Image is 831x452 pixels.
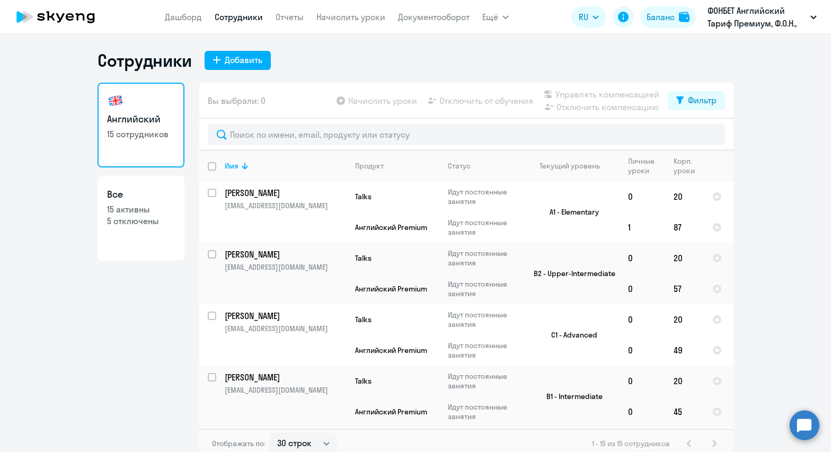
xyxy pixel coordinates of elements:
[355,253,372,263] span: Talks
[225,187,346,199] a: [PERSON_NAME]
[225,310,344,322] p: [PERSON_NAME]
[688,94,717,107] div: Фильтр
[225,310,346,322] a: [PERSON_NAME]
[355,407,427,416] span: Английский Premium
[620,243,665,273] td: 0
[355,376,372,386] span: Talks
[165,12,202,22] a: Дашборд
[355,315,372,324] span: Talks
[225,161,238,171] div: Имя
[521,304,620,366] td: C1 - Advanced
[225,262,346,272] p: [EMAIL_ADDRESS][DOMAIN_NAME]
[355,192,372,201] span: Talks
[225,161,346,171] div: Имя
[448,341,520,360] p: Идут постоянные занятия
[355,161,384,171] div: Продукт
[571,6,606,28] button: RU
[665,366,704,396] td: 20
[665,273,704,304] td: 57
[620,366,665,396] td: 0
[355,345,427,355] span: Английский Premium
[355,223,427,232] span: Английский Premium
[540,161,600,171] div: Текущий уровень
[620,181,665,212] td: 0
[215,12,263,22] a: Сотрудники
[225,54,262,66] div: Добавить
[316,12,385,22] a: Начислить уроки
[205,51,271,70] button: Добавить
[107,215,175,227] p: 5 отключены
[448,249,520,268] p: Идут постоянные занятия
[448,187,520,206] p: Идут постоянные занятия
[620,273,665,304] td: 0
[355,284,427,294] span: Английский Premium
[521,243,620,304] td: B2 - Upper-Intermediate
[674,156,703,175] div: Корп. уроки
[225,324,346,333] p: [EMAIL_ADDRESS][DOMAIN_NAME]
[107,128,175,140] p: 15 сотрудников
[225,371,344,383] p: [PERSON_NAME]
[665,243,704,273] td: 20
[208,124,725,145] input: Поиск по имени, email, продукту или статусу
[665,212,704,243] td: 87
[448,161,471,171] div: Статус
[620,396,665,427] td: 0
[225,201,346,210] p: [EMAIL_ADDRESS][DOMAIN_NAME]
[225,249,346,260] a: [PERSON_NAME]
[107,203,175,215] p: 15 активны
[448,310,520,329] p: Идут постоянные занятия
[225,385,346,395] p: [EMAIL_ADDRESS][DOMAIN_NAME]
[668,91,725,110] button: Фильтр
[448,371,520,391] p: Идут постоянные занятия
[398,12,470,22] a: Документооборот
[98,176,184,261] a: Все15 активны5 отключены
[640,6,696,28] button: Балансbalance
[448,402,520,421] p: Идут постоянные занятия
[708,4,806,30] p: ФОНБЕТ Английский Тариф Премиум, Ф.О.Н., ООО
[628,156,665,175] div: Личные уроки
[521,366,620,427] td: B1 - Intermediate
[225,187,344,199] p: [PERSON_NAME]
[225,371,346,383] a: [PERSON_NAME]
[579,11,588,23] span: RU
[107,92,124,109] img: english
[665,304,704,335] td: 20
[225,249,344,260] p: [PERSON_NAME]
[665,396,704,427] td: 45
[98,50,192,71] h1: Сотрудники
[448,279,520,298] p: Идут постоянные занятия
[107,112,175,126] h3: Английский
[665,335,704,366] td: 49
[679,12,689,22] img: balance
[212,439,266,448] span: Отображать по:
[107,188,175,201] h3: Все
[592,439,670,448] span: 1 - 15 из 15 сотрудников
[98,83,184,167] a: Английский15 сотрудников
[208,94,266,107] span: Вы выбрали: 0
[482,6,509,28] button: Ещё
[482,11,498,23] span: Ещё
[647,11,675,23] div: Баланс
[702,4,822,30] button: ФОНБЕТ Английский Тариф Премиум, Ф.О.Н., ООО
[276,12,304,22] a: Отчеты
[620,304,665,335] td: 0
[521,181,620,243] td: A1 - Elementary
[665,181,704,212] td: 20
[620,335,665,366] td: 0
[448,218,520,237] p: Идут постоянные занятия
[620,212,665,243] td: 1
[529,161,619,171] div: Текущий уровень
